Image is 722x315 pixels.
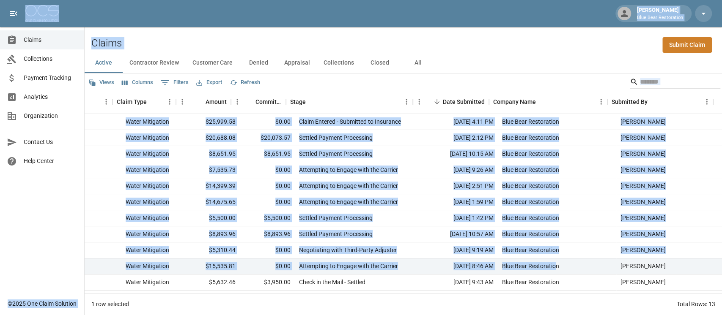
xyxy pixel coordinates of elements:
div: [DATE] 10:57 AM [422,226,498,242]
button: Menu [700,95,713,108]
button: Views [86,76,116,89]
div: © 2025 One Claim Solution [8,299,77,308]
button: Menu [413,95,426,108]
div: Stage [286,90,413,114]
div: [DATE] 8:46 AM [422,258,498,274]
div: Blue Bear Restoration [502,198,559,206]
div: Company Name [493,90,536,114]
div: 1 row selected [91,300,129,308]
div: Blue Bear Restoration [502,214,559,222]
div: Water Mitigation [126,262,169,270]
button: Sort [147,96,159,108]
div: Attempting to Engage with the Carrier [299,198,398,206]
div: Kyle Ortiz [620,230,666,238]
button: Export [194,76,224,89]
span: Help Center [24,157,77,166]
div: Kyle Ortiz [620,278,666,286]
div: [DATE] 10:15 AM [422,146,498,162]
div: [DATE] 1:59 PM [422,194,498,210]
div: Blue Bear Restoration [502,117,559,126]
div: [DATE] 9:26 AM [422,162,498,178]
div: Committed Amount [231,90,286,114]
button: Select columns [120,76,155,89]
button: Refresh [228,76,262,89]
div: $0.00 [240,162,295,178]
div: Date Submitted [413,90,489,114]
div: Amount [176,90,231,114]
button: Menu [595,95,607,108]
div: Water Mitigation [126,182,169,190]
button: Appraisal [277,53,317,73]
div: $3,950.00 [240,274,295,291]
a: Submit Claim [662,37,712,53]
div: Blue Bear Restoration [502,133,559,142]
div: Kyle Ortiz [620,182,666,190]
div: Water Mitigation [126,278,169,286]
div: $4,526.32 [240,291,295,307]
div: Kyle Ortiz [620,246,666,254]
div: Water Mitigation [126,166,169,174]
button: Menu [163,95,176,108]
div: Water Mitigation [126,230,169,238]
div: $8,893.96 [185,226,240,242]
div: Settled Payment Processing [299,149,373,158]
div: Attempting to Engage with the Carrier [299,166,398,174]
div: $5,500.00 [240,210,295,226]
div: $5,500.00 [185,210,240,226]
div: $0.00 [240,114,295,130]
button: Menu [100,95,113,108]
button: Closed [361,53,399,73]
div: Settled Payment Processing [299,214,373,222]
div: Water Mitigation [126,149,169,158]
div: dynamic tabs [85,53,722,73]
div: Claim Type [113,90,176,114]
div: Amount [206,90,227,114]
div: $25,999.58 [185,114,240,130]
div: Kyle Ortiz [620,214,666,222]
button: Active [85,53,123,73]
div: $0.00 [240,258,295,274]
div: Check in the Mail - Settled [299,278,365,286]
button: Contractor Review [123,53,186,73]
button: Sort [194,96,206,108]
button: open drawer [5,5,22,22]
div: $7,535.73 [185,162,240,178]
div: [PERSON_NAME] [634,6,686,21]
div: Settled Payment Processing [299,230,373,238]
div: Claim Entered - Submitted to Insurance [299,117,401,126]
p: Blue Bear Restoration [637,14,683,22]
div: $20,688.08 [185,130,240,146]
div: Water Mitigation [126,246,169,254]
h2: Claims [91,37,122,49]
div: Blue Bear Restoration [502,278,559,286]
div: Kyle Ortiz [620,133,666,142]
div: $20,073.57 [240,130,295,146]
div: Claim Type [117,90,147,114]
div: [DATE] 1:42 PM [422,210,498,226]
div: $14,399.39 [185,178,240,194]
div: $14,675.65 [185,194,240,210]
span: Contact Us [24,138,77,147]
div: Blue Bear Restoration [502,149,559,158]
button: Sort [648,96,659,108]
div: Submitted By [607,90,713,114]
div: Water Mitigation [126,198,169,206]
div: Kyle Ortiz [620,198,666,206]
div: Submitted By [612,90,648,114]
div: Water Mitigation [126,117,169,126]
div: Negotiating with Third-Party Adjuster [299,246,397,254]
div: Settled Payment Processing [299,133,373,142]
button: Collections [317,53,361,73]
span: Claims [24,35,77,44]
div: [DATE] 9:43 AM [422,274,498,291]
div: Blue Bear Restoration [502,182,559,190]
div: $0.00 [240,242,295,258]
div: $0.00 [240,194,295,210]
div: $4,985.66 [185,291,240,307]
div: [DATE] 4:11 PM [422,114,498,130]
button: Menu [231,95,244,108]
div: Kyle Ortiz [620,262,666,270]
span: Payment Tracking [24,73,77,82]
button: Sort [306,96,318,108]
div: Date Submitted [443,90,485,114]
